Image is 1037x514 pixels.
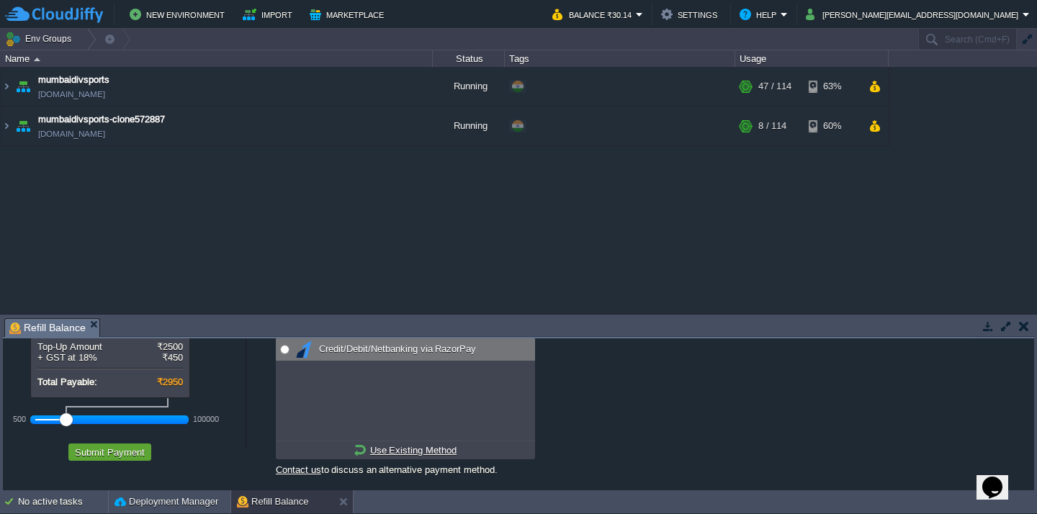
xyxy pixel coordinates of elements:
[157,341,183,352] span: ₹2500
[37,377,183,387] div: Total Payable:
[13,67,33,106] img: AMDAwAAAACH5BAEAAAAALAAAAAABAAEAAAICRAEAOw==
[9,319,86,337] span: Refill Balance
[295,341,313,358] img: razorpay.png
[351,441,460,459] a: Use Existing Method
[806,6,1023,23] button: [PERSON_NAME][EMAIL_ADDRESS][DOMAIN_NAME]
[38,127,105,141] a: [DOMAIN_NAME]
[758,107,786,145] div: 8 / 114
[276,464,321,475] a: Contact us
[193,415,219,423] div: 100000
[130,6,229,23] button: New Environment
[157,377,183,387] span: ₹2950
[71,446,149,459] button: Submit Payment
[434,50,504,67] div: Status
[552,6,636,23] button: Balance ₹30.14
[1,50,432,67] div: Name
[1,107,12,145] img: AMDAwAAAACH5BAEAAAAALAAAAAABAAEAAAICRAEAOw==
[809,67,856,106] div: 63%
[243,6,297,23] button: Import
[38,73,109,87] a: mumbaidivsports
[5,29,76,49] button: Env Groups
[809,107,856,145] div: 60%
[37,341,183,352] div: Top-Up Amount
[237,495,309,509] button: Refill Balance
[38,112,165,127] a: mumbaidivsports-clone572887
[37,352,183,363] div: + GST at 18%
[5,6,103,24] img: CloudJiffy
[370,445,457,456] u: Use Existing Method
[736,50,888,67] div: Usage
[162,352,183,363] span: ₹450
[115,495,218,509] button: Deployment Manager
[758,67,791,106] div: 47 / 114
[506,50,735,67] div: Tags
[1,67,12,106] img: AMDAwAAAACH5BAEAAAAALAAAAAABAAEAAAICRAEAOw==
[38,87,105,102] a: [DOMAIN_NAME]
[315,343,476,354] span: Credit/Debit/Netbanking via RazorPay
[977,456,1023,500] iframe: chat widget
[276,460,535,476] div: to discuss an alternative payment method.
[13,415,26,423] div: 500
[34,58,40,61] img: AMDAwAAAACH5BAEAAAAALAAAAAABAAEAAAICRAEAOw==
[18,490,108,513] div: No active tasks
[13,107,33,145] img: AMDAwAAAACH5BAEAAAAALAAAAAABAAEAAAICRAEAOw==
[433,67,505,106] div: Running
[310,6,388,23] button: Marketplace
[661,6,722,23] button: Settings
[433,107,505,145] div: Running
[740,6,781,23] button: Help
